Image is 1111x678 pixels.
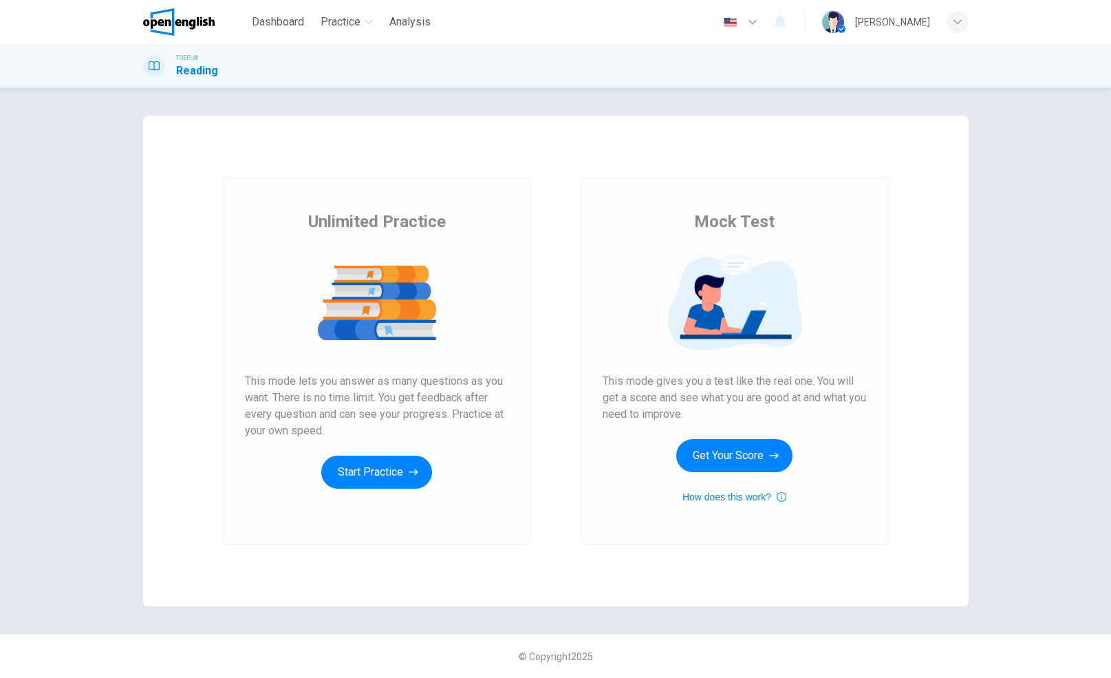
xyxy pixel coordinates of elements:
button: How does this work? [682,489,786,505]
button: Practice [315,10,378,34]
button: Dashboard [246,10,310,34]
img: Profile picture [822,11,844,33]
button: Get Your Score [676,439,792,472]
h1: Reading [176,63,218,79]
span: TOEFL® [176,53,198,63]
span: Unlimited Practice [308,211,446,233]
a: OpenEnglish logo [143,8,247,36]
img: OpenEnglish logo [143,8,215,36]
span: © Copyright 2025 [519,651,593,662]
span: Practice [321,14,360,30]
span: Dashboard [252,14,304,30]
button: Start Practice [321,456,432,489]
span: Mock Test [694,211,775,233]
span: This mode lets you answer as many questions as you want. There is no time limit. You get feedback... [245,373,509,439]
div: [PERSON_NAME] [855,14,930,30]
img: en [722,17,739,28]
span: This mode gives you a test like the real one. You will get a score and see what you are good at a... [603,373,867,423]
button: Analysis [384,10,436,34]
span: Analysis [389,14,431,30]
